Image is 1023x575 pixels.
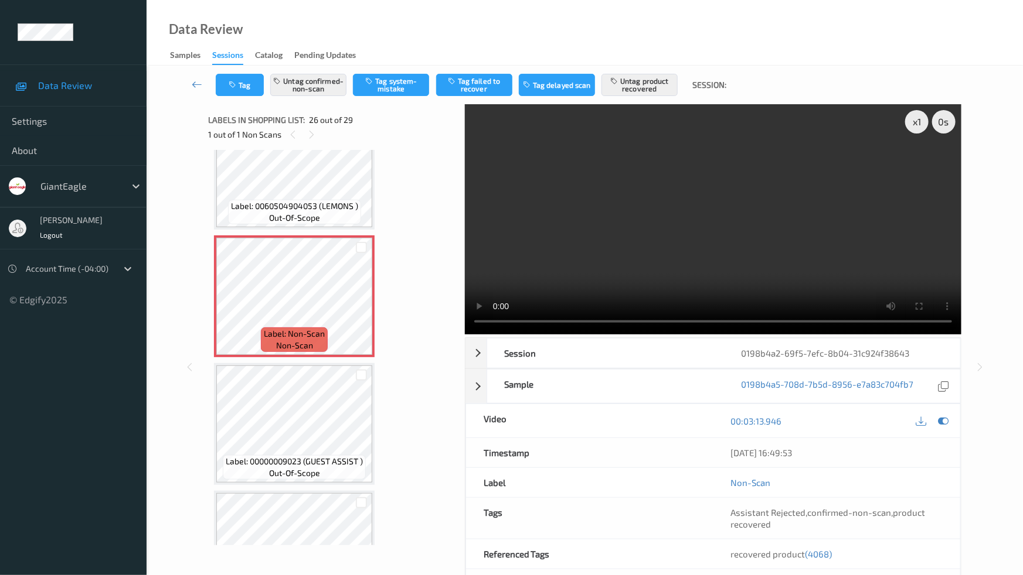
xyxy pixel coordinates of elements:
div: Tags [466,498,713,539]
div: Session [487,338,724,368]
span: Assistant Rejected [730,507,806,518]
button: Tag [216,74,264,96]
span: , , [730,507,925,529]
button: Tag delayed scan [519,74,595,96]
div: 0198b4a2-69f5-7efc-8b04-31c924f38643 [723,338,960,368]
button: Untag product recovered [601,74,678,96]
span: 26 out of 29 [309,114,353,126]
div: Pending Updates [294,49,356,64]
span: out-of-scope [269,467,320,479]
div: Samples [170,49,200,64]
div: Catalog [255,49,283,64]
a: Catalog [255,47,294,64]
span: Label: 00000009023 (GUEST ASSIST ) [226,456,363,467]
a: Sessions [212,47,255,65]
a: Non-Scan [730,477,770,488]
div: [DATE] 16:49:53 [730,447,943,458]
div: Sample0198b4a5-708d-7b5d-8956-e7a83c704fb7 [465,369,961,403]
span: Label: 0060504904053 (LEMONS ) [231,200,358,212]
button: Tag system-mistake [353,74,429,96]
span: (4068) [805,549,832,559]
div: Session0198b4a2-69f5-7efc-8b04-31c924f38643 [465,338,961,368]
div: 0 s [932,110,956,134]
span: Label: Non-Scan [264,328,325,340]
div: Timestamp [466,438,713,467]
a: 00:03:13.946 [730,415,781,427]
div: 1 out of 1 Non Scans [208,127,457,142]
div: Sample [487,369,724,403]
span: Labels in shopping list: [208,114,305,126]
div: Referenced Tags [466,539,713,569]
div: Sessions [212,49,243,65]
div: Label [466,468,713,497]
a: Pending Updates [294,47,368,64]
div: x 1 [905,110,929,134]
div: Data Review [169,23,243,35]
span: out-of-scope [269,212,320,224]
span: recovered product [730,549,832,559]
span: non-scan [276,340,313,351]
div: Video [466,404,713,437]
span: product recovered [730,507,925,529]
a: 0198b4a5-708d-7b5d-8956-e7a83c704fb7 [741,378,913,394]
button: Untag confirmed-non-scan [270,74,346,96]
span: Session: [692,79,726,91]
span: confirmed-non-scan [807,507,891,518]
button: Tag failed to recover [436,74,512,96]
a: Samples [170,47,212,64]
